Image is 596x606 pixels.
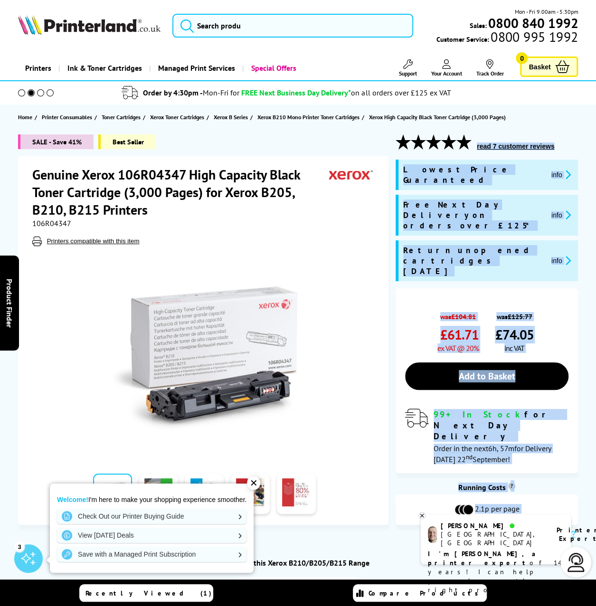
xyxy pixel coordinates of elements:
div: More in this Xerox B210/B205/B215 Range [18,558,578,568]
span: 106R04347 [32,218,71,228]
span: Ink & Toner Cartridges [67,56,142,80]
span: Order by 4:30pm - [143,88,239,97]
span: Xerox Toner Cartridges [150,112,204,122]
span: Order in the next for Delivery [DATE] 22 September! [434,444,551,464]
strong: Welcome! [57,496,88,503]
a: Managed Print Services [149,56,242,80]
span: Sales: [469,21,486,30]
a: Track Order [476,59,503,77]
span: Basket [529,60,550,73]
a: Printerland Logo [18,15,161,37]
p: I'm here to make your shopping experience smoother. [57,495,246,504]
span: was [437,307,479,321]
span: 6h, 57m [488,444,514,453]
span: 99+ In Stock [434,409,524,420]
span: Printer Consumables [42,112,92,122]
span: Your Account [431,70,462,77]
div: on all orders over £125 ex VAT [351,88,451,97]
span: Mon - Fri 9:00am - 5:30pm [514,7,578,16]
img: Xerox 106R04347 High Capacity Black Toner Cartridge (3,000 Pages) [111,265,297,451]
a: Recently Viewed (1) [79,584,213,602]
button: promo-description [549,255,574,266]
a: Xerox B210 Mono Printer Toner Cartridges [257,112,362,122]
span: Mon-Fri for [203,88,239,97]
a: 0800 840 1992 [486,19,578,28]
span: FREE Next Business Day Delivery* [241,88,351,97]
a: Check Out our Printer Buying Guide [57,509,246,524]
button: promo-description [549,209,574,220]
span: Best Seller [98,134,156,149]
a: Printer Consumables [42,112,95,122]
span: was [495,307,533,321]
button: promo-description [549,169,574,180]
strike: £104.81 [451,312,476,321]
span: Support [398,70,416,77]
a: Your Account [431,59,462,77]
button: Printers compatible with this item [44,237,142,245]
b: 0800 840 1992 [488,14,578,32]
div: modal_delivery [405,409,568,464]
span: 0800 995 1992 [489,32,578,41]
span: £61.71 [440,326,479,343]
span: Toner Cartridges [102,112,141,122]
b: I'm [PERSON_NAME], a printer expert [428,549,539,567]
span: Home [18,112,32,122]
span: Xerox High Capacity Black Toner Cartridge (3,000 Pages) [369,112,506,122]
button: read 7 customer reviews [474,142,557,151]
a: Save with a Managed Print Subscription [57,547,246,562]
a: Xerox Toner Cartridges [150,112,207,122]
span: inc VAT [504,343,524,353]
div: [GEOGRAPHIC_DATA], [GEOGRAPHIC_DATA] [441,530,545,547]
span: ex VAT @ 20% [437,343,479,353]
a: Printers [18,56,58,80]
span: £74.05 [495,326,533,343]
a: Special Offers [242,56,303,80]
sup: nd [466,453,473,461]
span: Return unopened cartridges [DATE] [403,245,544,276]
span: Free Next Day Delivery on orders over £125* [403,199,544,231]
span: Lowest Price Guaranteed [403,164,544,185]
a: Basket 0 [520,57,578,77]
sup: Cost per page [508,483,515,490]
a: Add to Basket [405,362,568,390]
div: 3 [14,541,25,551]
a: Support [398,59,416,77]
span: SALE - Save 41% [18,134,94,149]
span: Xerox B Series [214,112,248,122]
a: Xerox B Series [214,112,250,122]
span: Compare Products [369,589,483,597]
img: Xerox [329,166,373,183]
input: Search produ [172,14,413,38]
a: Ink & Toner Cartridges [58,56,149,80]
img: Printerland Logo [18,15,161,35]
div: [PERSON_NAME] [441,521,545,530]
span: Xerox B210 Mono Printer Toner Cartridges [257,112,359,122]
li: modal_delivery [5,85,568,101]
a: Home [18,112,35,122]
p: of 14 years! I can help you choose the right product [428,549,564,595]
div: ✕ [247,476,260,490]
a: Compare Products [353,584,487,602]
img: user-headset-light.svg [567,553,586,572]
h1: Genuine Xerox 106R04347 High Capacity Black Toner Cartridge (3,000 Pages) for Xerox B205, B210, B... [32,166,329,218]
a: Toner Cartridges [102,112,143,122]
strike: £125.77 [507,312,532,321]
span: 0 [516,52,528,64]
div: Running Costs [396,483,578,492]
span: Product Finder [5,279,14,328]
span: 2.1p per page [475,504,520,515]
a: Xerox High Capacity Black Toner Cartridge (3,000 Pages) [369,112,508,122]
a: View [DATE] Deals [57,528,246,543]
span: Recently Viewed (1) [85,589,212,597]
div: for Next Day Delivery [434,409,568,442]
span: Customer Service: [436,32,578,44]
img: ashley-livechat.png [428,526,437,543]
